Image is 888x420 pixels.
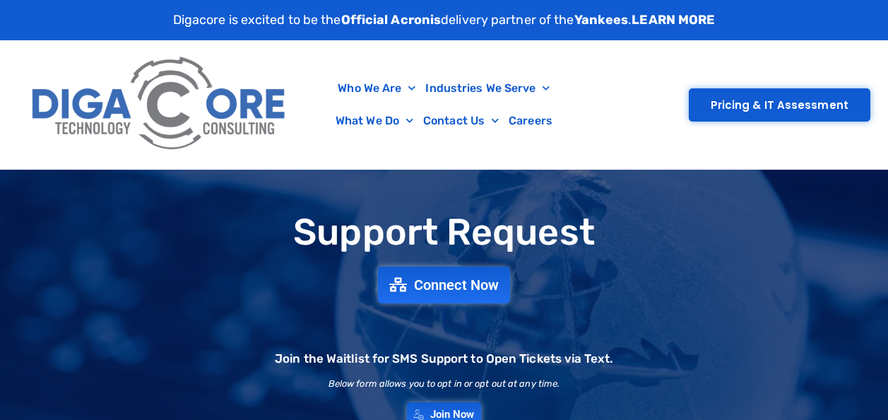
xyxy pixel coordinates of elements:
[378,267,510,303] a: Connect Now
[302,72,586,137] nav: Menu
[25,47,295,162] img: Digacore Logo
[328,379,560,388] h2: Below form allows you to opt in or opt out at any time.
[341,12,442,28] strong: Official Acronis
[7,212,881,252] h1: Support Request
[275,353,613,365] h2: Join the Waitlist for SMS Support to Open Tickets via Text.
[418,105,504,137] a: Contact Us
[331,105,418,137] a: What We Do
[689,88,870,122] a: Pricing & IT Assessment
[430,409,475,420] span: Join Now
[504,105,557,137] a: Careers
[173,11,716,30] p: Digacore is excited to be the delivery partner of the .
[333,72,420,105] a: Who We Are
[632,12,715,28] a: LEARN MORE
[711,100,848,110] span: Pricing & IT Assessment
[420,72,555,105] a: Industries We Serve
[414,278,499,292] span: Connect Now
[574,12,629,28] strong: Yankees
